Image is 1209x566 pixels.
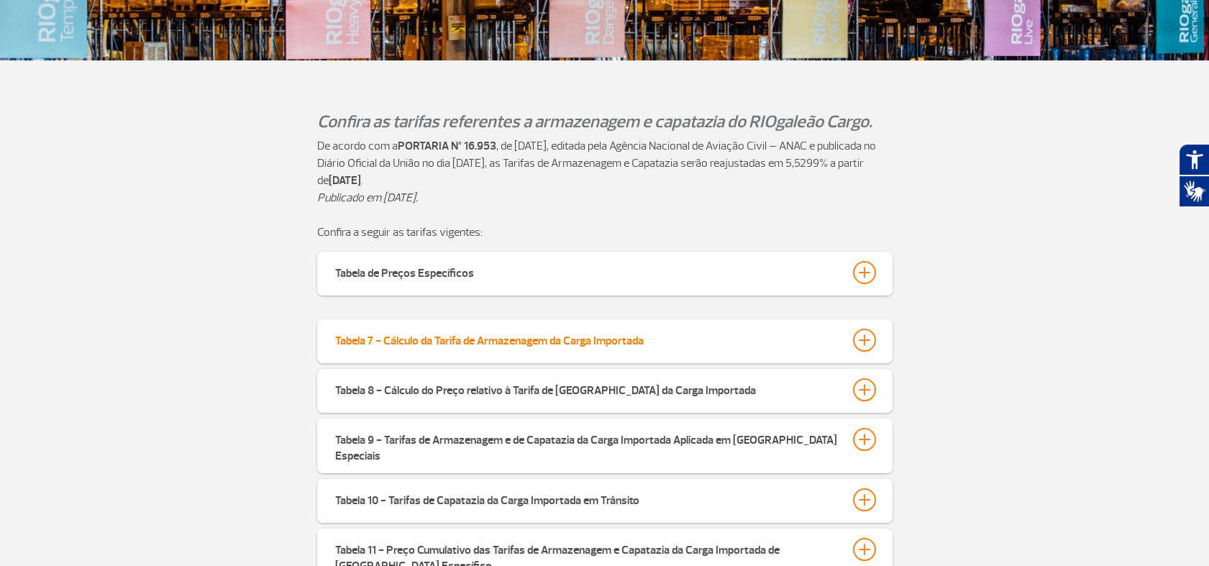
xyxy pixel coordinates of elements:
[334,488,875,512] button: Tabela 10 - Tarifas de Capatazia da Carga Importada em Trânsito
[334,260,875,285] button: Tabela de Preços Específicos
[1179,175,1209,207] button: Abrir tradutor de língua de sinais.
[335,261,474,281] div: Tabela de Preços Específicos
[335,329,644,349] div: Tabela 7 - Cálculo da Tarifa de Armazenagem da Carga Importada
[317,191,418,205] em: Publicado em [DATE].
[1179,144,1209,175] button: Abrir recursos assistivos.
[1179,144,1209,207] div: Plugin de acessibilidade da Hand Talk.
[329,173,361,188] strong: [DATE]
[334,328,875,352] button: Tabela 7 - Cálculo da Tarifa de Armazenagem da Carga Importada
[317,224,893,241] p: Confira a seguir as tarifas vigentes:
[334,427,875,465] button: Tabela 9 - Tarifas de Armazenagem e de Capatazia da Carga Importada Aplicada em [GEOGRAPHIC_DATA]...
[334,378,875,402] button: Tabela 8 - Cálculo do Preço relativo à Tarifa de [GEOGRAPHIC_DATA] da Carga Importada
[398,139,496,153] strong: PORTARIA Nº 16.953
[317,137,893,189] p: De acordo com a , de [DATE], editada pela Agência Nacional de Aviação Civil – ANAC e publicada no...
[335,488,639,508] div: Tabela 10 - Tarifas de Capatazia da Carga Importada em Trânsito
[335,428,839,464] div: Tabela 9 - Tarifas de Armazenagem e de Capatazia da Carga Importada Aplicada em [GEOGRAPHIC_DATA]...
[317,109,893,134] p: Confira as tarifas referentes a armazenagem e capatazia do RIOgaleão Cargo.
[335,378,756,398] div: Tabela 8 - Cálculo do Preço relativo à Tarifa de [GEOGRAPHIC_DATA] da Carga Importada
